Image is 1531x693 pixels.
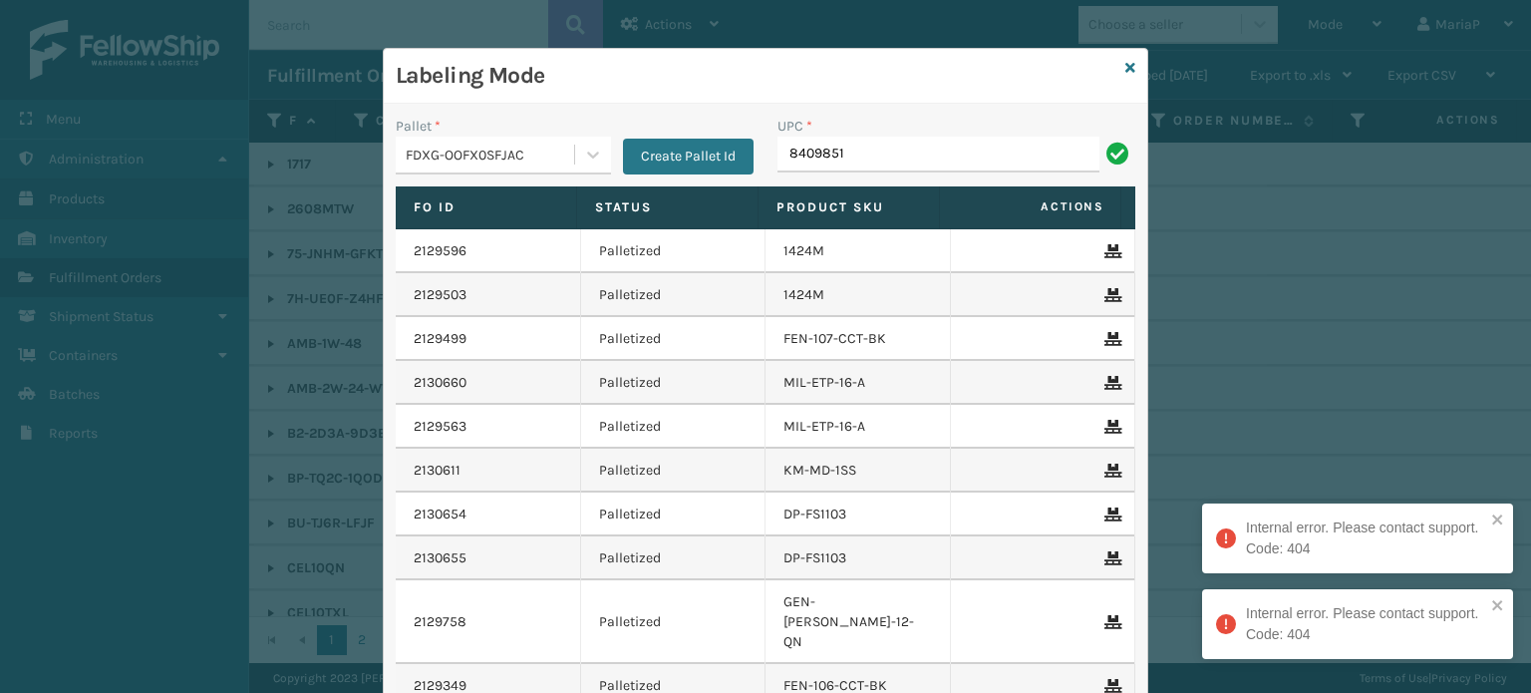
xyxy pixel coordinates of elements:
span: Actions [946,190,1116,223]
div: Internal error. Please contact support. Code: 404 [1246,603,1485,645]
td: Palletized [581,493,766,536]
i: Remove From Pallet [1104,332,1116,346]
a: 2130655 [414,548,466,568]
label: UPC [777,116,812,137]
i: Remove From Pallet [1104,679,1116,693]
a: 2129596 [414,241,466,261]
i: Remove From Pallet [1104,288,1116,302]
td: DP-FS1103 [765,536,951,580]
td: MIL-ETP-16-A [765,405,951,449]
td: Palletized [581,273,766,317]
td: Palletized [581,317,766,361]
h3: Labeling Mode [396,61,1117,91]
td: Palletized [581,449,766,493]
a: 2129503 [414,285,466,305]
i: Remove From Pallet [1104,244,1116,258]
td: Palletized [581,580,766,664]
a: 2130660 [414,373,466,393]
button: close [1491,512,1505,530]
i: Remove From Pallet [1104,420,1116,434]
td: KM-MD-1SS [765,449,951,493]
label: Fo Id [414,198,558,216]
td: 1424M [765,273,951,317]
a: 2129758 [414,612,466,632]
td: DP-FS1103 [765,493,951,536]
a: 2130654 [414,505,466,524]
td: 1424M [765,229,951,273]
td: GEN-[PERSON_NAME]-12-QN [765,580,951,664]
i: Remove From Pallet [1104,508,1116,521]
i: Remove From Pallet [1104,376,1116,390]
i: Remove From Pallet [1104,464,1116,478]
td: FEN-107-CCT-BK [765,317,951,361]
a: 2130611 [414,461,460,481]
i: Remove From Pallet [1104,551,1116,565]
td: Palletized [581,405,766,449]
i: Remove From Pallet [1104,615,1116,629]
label: Status [595,198,740,216]
label: Pallet [396,116,441,137]
td: Palletized [581,536,766,580]
label: Product SKU [776,198,921,216]
div: Internal error. Please contact support. Code: 404 [1246,518,1485,559]
button: close [1491,597,1505,616]
div: FDXG-OOFX0SFJAC [406,145,576,166]
a: 2129563 [414,417,466,437]
td: Palletized [581,229,766,273]
a: 2129499 [414,329,466,349]
td: MIL-ETP-16-A [765,361,951,405]
td: Palletized [581,361,766,405]
button: Create Pallet Id [623,139,754,174]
